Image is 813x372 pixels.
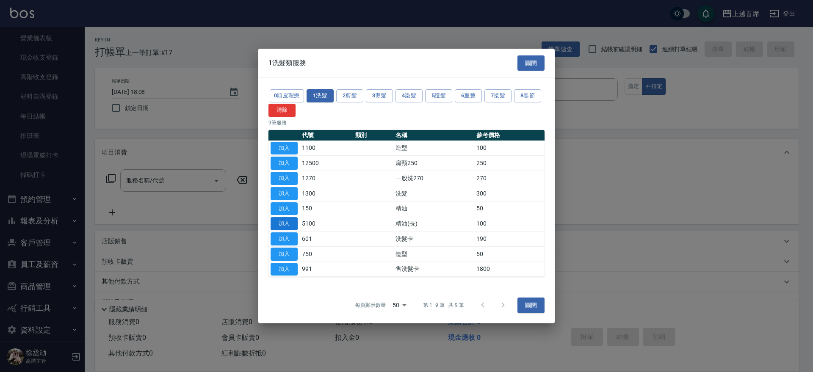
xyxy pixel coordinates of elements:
button: 加入 [271,187,298,200]
div: 50 [389,294,409,317]
td: 1100 [300,141,353,156]
td: 991 [300,262,353,277]
td: 750 [300,246,353,262]
button: 加入 [271,172,298,185]
button: 8春節 [514,89,541,102]
th: 代號 [300,130,353,141]
button: 關閉 [517,298,545,313]
p: 第 1–9 筆 共 9 筆 [423,301,464,309]
th: 類別 [353,130,394,141]
p: 每頁顯示數量 [355,301,386,309]
p: 9 筆服務 [268,119,545,127]
button: 1洗髮 [307,89,334,102]
th: 參考價格 [474,130,545,141]
td: 售洗髮卡 [393,262,474,277]
td: 190 [474,231,545,247]
td: 精油(長) [393,216,474,231]
button: 6重整 [455,89,482,102]
button: 加入 [271,142,298,155]
td: 5100 [300,216,353,231]
td: 1270 [300,171,353,186]
td: 601 [300,231,353,247]
td: 150 [300,201,353,216]
td: 100 [474,216,545,231]
td: 1300 [300,186,353,201]
button: 加入 [271,248,298,261]
button: 5護髮 [425,89,452,102]
span: 1洗髮類服務 [268,59,306,67]
button: 2剪髮 [336,89,363,102]
td: 50 [474,246,545,262]
td: 一般洗270 [393,171,474,186]
td: 洗髮 [393,186,474,201]
td: 270 [474,171,545,186]
button: 7接髮 [484,89,512,102]
td: 洗髮卡 [393,231,474,247]
button: 3燙髮 [366,89,393,102]
td: 造型 [393,246,474,262]
button: 加入 [271,202,298,215]
td: 12500 [300,156,353,171]
button: 加入 [271,232,298,245]
button: 加入 [271,157,298,170]
td: 造型 [393,141,474,156]
button: 關閉 [517,55,545,71]
button: 4染髮 [395,89,423,102]
td: 100 [474,141,545,156]
th: 名稱 [393,130,474,141]
td: 精油 [393,201,474,216]
button: 0頭皮理療 [270,89,304,102]
td: 肩頸250 [393,156,474,171]
button: 加入 [271,217,298,230]
button: 加入 [271,263,298,276]
td: 250 [474,156,545,171]
td: 50 [474,201,545,216]
button: 清除 [268,104,296,117]
td: 1800 [474,262,545,277]
td: 300 [474,186,545,201]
